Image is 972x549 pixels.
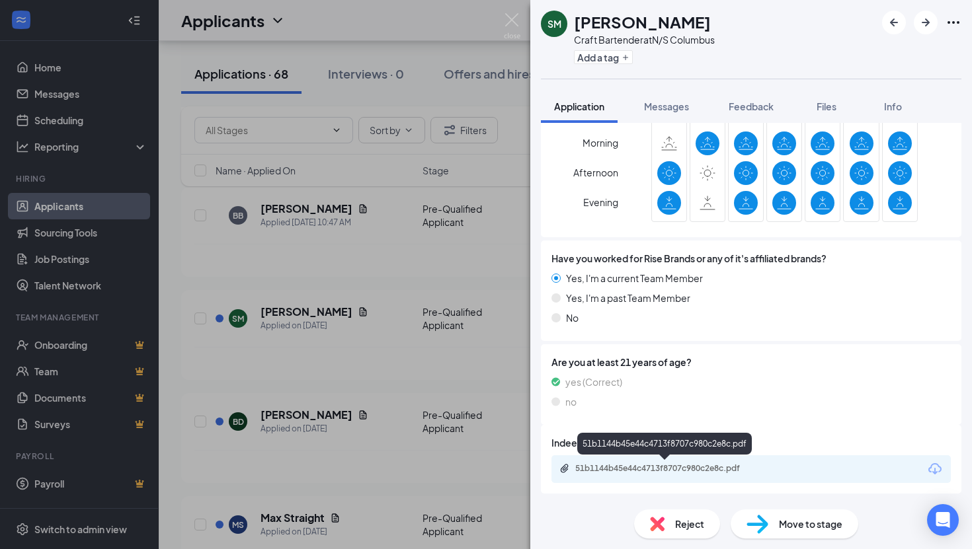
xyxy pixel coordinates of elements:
[882,11,906,34] button: ArrowLeftNew
[886,15,902,30] svg: ArrowLeftNew
[622,54,629,61] svg: Plus
[574,50,633,64] button: PlusAdd a tag
[574,11,711,33] h1: [PERSON_NAME]
[577,433,752,455] div: 51b1144b45e44c4713f8707c980c2e8c.pdf
[914,11,938,34] button: ArrowRight
[946,15,961,30] svg: Ellipses
[927,504,959,536] div: Open Intercom Messenger
[551,435,621,450] span: Indeed Resume
[644,100,689,112] span: Messages
[559,463,570,474] svg: Paperclip
[779,517,842,531] span: Move to stage
[817,100,836,112] span: Files
[551,251,827,266] span: Have you worked for Rise Brands or any of it's affiliated brands?
[583,190,618,214] span: Evening
[554,100,604,112] span: Application
[573,161,618,184] span: Afternoon
[566,291,690,305] span: Yes, I'm a past Team Member
[574,33,715,46] div: Craft Bartender at N/S Columbus
[551,355,951,369] span: Are you at least 21 years of age?
[565,394,577,409] span: no
[927,461,943,477] svg: Download
[675,517,704,531] span: Reject
[918,15,934,30] svg: ArrowRight
[583,131,618,155] span: Morning
[729,100,774,112] span: Feedback
[566,311,579,325] span: No
[575,463,760,474] div: 51b1144b45e44c4713f8707c980c2e8c.pdf
[566,271,703,285] span: Yes, I'm a current Team Member
[565,375,622,389] span: yes (Correct)
[884,100,902,112] span: Info
[547,17,561,30] div: SM
[559,463,774,476] a: Paperclip51b1144b45e44c4713f8707c980c2e8c.pdf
